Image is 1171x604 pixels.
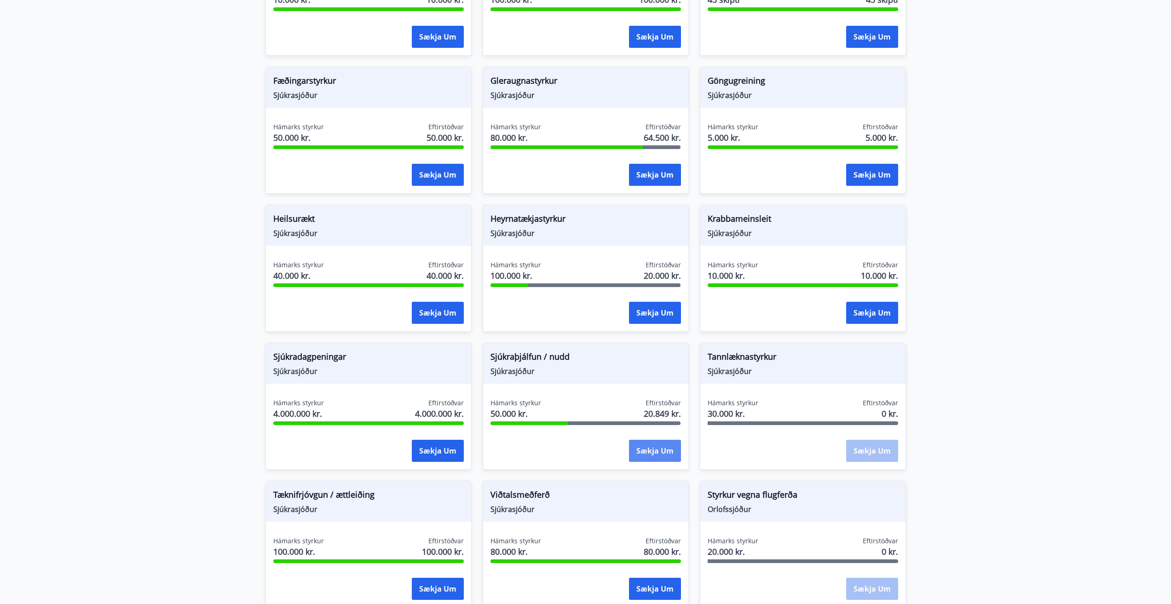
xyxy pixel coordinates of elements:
span: Hámarks styrkur [490,398,541,408]
button: Sækja um [412,440,464,462]
span: 30.000 kr. [708,408,758,420]
span: Sjúkrasjóður [490,228,681,238]
span: Gleraugnastyrkur [490,75,681,90]
span: Eftirstöðvar [428,536,464,546]
span: 5.000 kr. [708,132,758,144]
span: Hámarks styrkur [708,122,758,132]
button: Sækja um [629,440,681,462]
span: 20.849 kr. [644,408,681,420]
button: Sækja um [412,302,464,324]
span: Sjúkrasjóður [273,90,464,100]
span: Hámarks styrkur [490,122,541,132]
span: 10.000 kr. [708,270,758,282]
span: Styrkur vegna flugferða [708,489,898,504]
span: Eftirstöðvar [428,398,464,408]
span: 40.000 kr. [273,270,324,282]
button: Sækja um [846,26,898,48]
span: Hámarks styrkur [490,260,541,270]
span: 4.000.000 kr. [273,408,324,420]
span: Eftirstöðvar [646,398,681,408]
span: Hámarks styrkur [273,122,324,132]
span: Hámarks styrkur [708,398,758,408]
span: 50.000 kr. [427,132,464,144]
button: Sækja um [412,26,464,48]
span: Sjúkrasjóður [708,366,898,376]
span: Eftirstöðvar [863,398,898,408]
span: 80.000 kr. [490,546,541,558]
button: Sækja um [629,578,681,600]
span: Eftirstöðvar [646,122,681,132]
span: Hámarks styrkur [273,260,324,270]
span: Eftirstöðvar [428,260,464,270]
span: Eftirstöðvar [428,122,464,132]
button: Sækja um [412,578,464,600]
span: 5.000 kr. [865,132,898,144]
span: 80.000 kr. [644,546,681,558]
button: Sækja um [629,26,681,48]
span: 100.000 kr. [490,270,541,282]
span: Sjúkradagpeningar [273,351,464,366]
span: 0 kr. [882,408,898,420]
span: Eftirstöðvar [646,536,681,546]
span: 100.000 kr. [422,546,464,558]
span: Sjúkrasjóður [708,228,898,238]
span: Heyrnatækjastyrkur [490,213,681,228]
span: Krabbameinsleit [708,213,898,228]
span: 80.000 kr. [490,132,541,144]
span: Sjúkrasjóður [273,504,464,514]
span: Göngugreining [708,75,898,90]
span: Tannlæknastyrkur [708,351,898,366]
span: 100.000 kr. [273,546,324,558]
span: 50.000 kr. [490,408,541,420]
span: Sjúkrasjóður [708,90,898,100]
span: Eftirstöðvar [863,536,898,546]
span: Hámarks styrkur [708,536,758,546]
span: 4.000.000 kr. [415,408,464,420]
span: Hámarks styrkur [273,398,324,408]
span: Fæðingarstyrkur [273,75,464,90]
span: Hámarks styrkur [490,536,541,546]
span: Sjúkrasjóður [273,366,464,376]
span: Tæknifrjóvgun / ættleiðing [273,489,464,504]
span: 50.000 kr. [273,132,324,144]
span: 20.000 kr. [644,270,681,282]
span: Sjúkrasjóður [490,90,681,100]
button: Sækja um [412,164,464,186]
span: 10.000 kr. [861,270,898,282]
span: Orlofssjóður [708,504,898,514]
span: 64.500 kr. [644,132,681,144]
button: Sækja um [846,164,898,186]
span: 0 kr. [882,546,898,558]
button: Sækja um [846,302,898,324]
span: Eftirstöðvar [646,260,681,270]
span: 40.000 kr. [427,270,464,282]
span: Sjúkrasjóður [273,228,464,238]
span: Sjúkraþjálfun / nudd [490,351,681,366]
span: Sjúkrasjóður [490,504,681,514]
span: Hámarks styrkur [273,536,324,546]
button: Sækja um [629,302,681,324]
span: Eftirstöðvar [863,260,898,270]
span: 20.000 kr. [708,546,758,558]
span: Viðtalsmeðferð [490,489,681,504]
span: Heilsurækt [273,213,464,228]
span: Hámarks styrkur [708,260,758,270]
span: Eftirstöðvar [863,122,898,132]
span: Sjúkrasjóður [490,366,681,376]
button: Sækja um [629,164,681,186]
